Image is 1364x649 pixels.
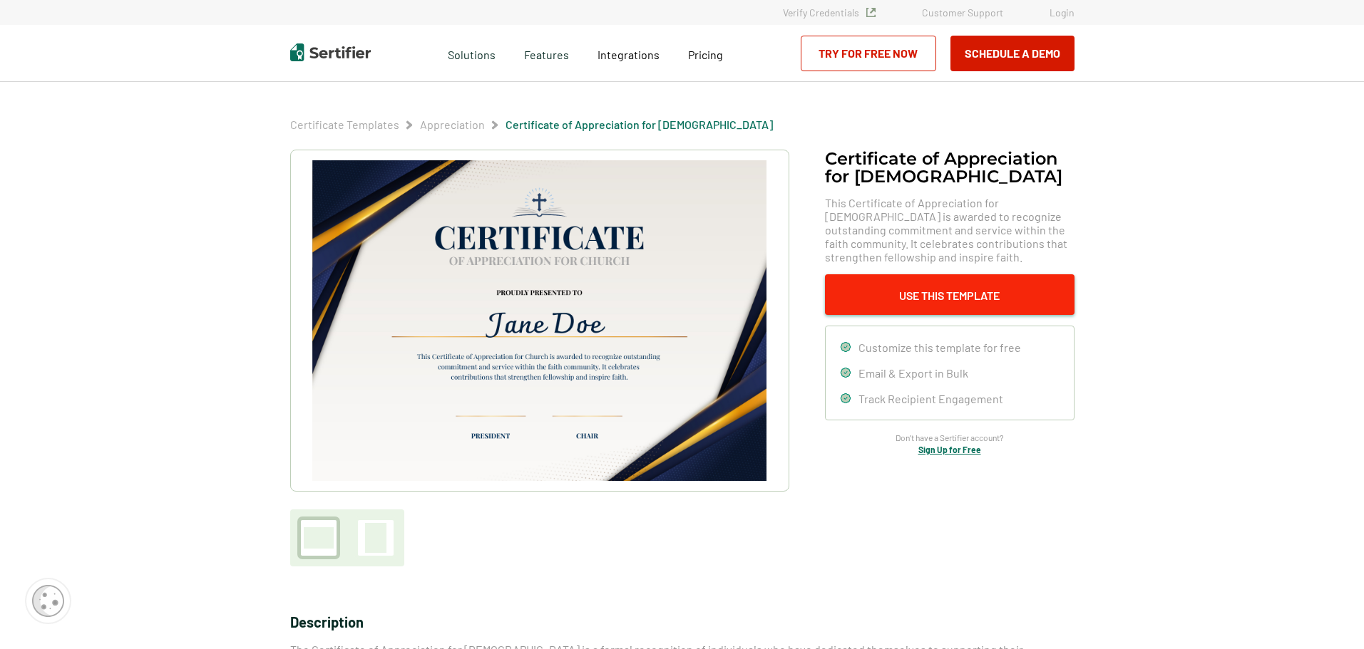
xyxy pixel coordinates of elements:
[825,150,1075,185] h1: Certificate of Appreciation for [DEMOGRAPHIC_DATA]​
[312,160,766,481] img: Certificate of Appreciation for Church​
[922,6,1003,19] a: Customer Support
[290,118,399,132] span: Certificate Templates
[896,431,1004,445] span: Don’t have a Sertifier account?
[420,118,485,132] span: Appreciation
[598,48,660,61] span: Integrations
[858,392,1003,405] span: Track Recipient Engagement
[783,6,876,19] a: Verify Credentials
[506,118,773,131] a: Certificate of Appreciation for [DEMOGRAPHIC_DATA]​
[32,585,64,617] img: Cookie Popup Icon
[950,36,1075,71] button: Schedule a Demo
[290,613,364,630] span: Description
[420,118,485,131] a: Appreciation
[866,8,876,17] img: Verified
[598,44,660,62] a: Integrations
[1050,6,1075,19] a: Login
[858,341,1021,354] span: Customize this template for free
[1293,581,1364,649] iframe: Chat Widget
[825,196,1075,264] span: This Certificate of Appreciation for [DEMOGRAPHIC_DATA] is awarded to recognize outstanding commi...
[448,44,496,62] span: Solutions
[858,366,968,380] span: Email & Export in Bulk
[290,118,399,131] a: Certificate Templates
[825,274,1075,315] button: Use This Template
[801,36,936,71] a: Try for Free Now
[290,118,773,132] div: Breadcrumb
[506,118,773,132] span: Certificate of Appreciation for [DEMOGRAPHIC_DATA]​
[918,445,981,455] a: Sign Up for Free
[524,44,569,62] span: Features
[688,44,723,62] a: Pricing
[688,48,723,61] span: Pricing
[290,43,371,61] img: Sertifier | Digital Credentialing Platform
